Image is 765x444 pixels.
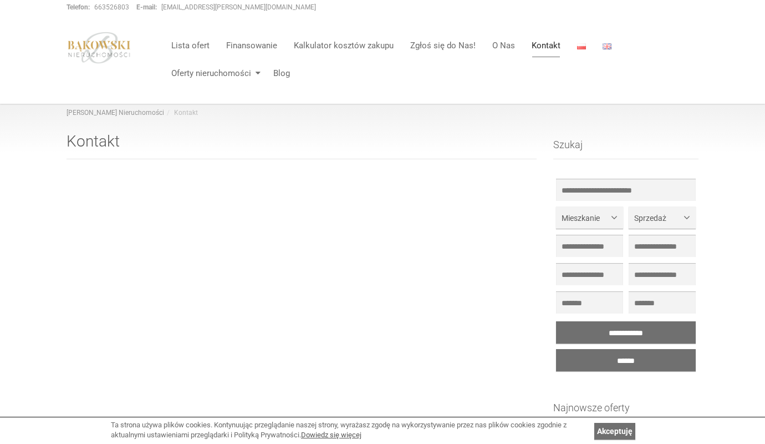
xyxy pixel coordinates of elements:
strong: Telefon: [67,3,90,11]
a: Blog [265,62,290,84]
h3: Szukaj [553,139,699,159]
div: Ta strona używa plików cookies. Kontynuując przeglądanie naszej strony, wyrażasz zgodę na wykorzy... [111,420,589,441]
a: Kontakt [523,34,569,57]
a: 663526803 [94,3,129,11]
a: Lista ofert [163,34,218,57]
a: Finansowanie [218,34,285,57]
a: [PERSON_NAME] Nieruchomości [67,109,164,117]
a: Oferty nieruchomości [163,62,265,84]
img: English [603,43,611,49]
button: Sprzedaż [629,206,696,229]
a: [EMAIL_ADDRESS][PERSON_NAME][DOMAIN_NAME] [161,3,316,11]
a: Dowiedz się więcej [301,431,361,439]
a: Akceptuję [594,423,635,440]
img: logo [67,32,132,64]
span: Mieszkanie [562,213,609,224]
button: Mieszkanie [556,206,623,229]
h3: Najnowsze oferty [553,402,699,422]
h1: Kontakt [67,133,537,159]
img: Polski [577,43,586,49]
li: Kontakt [164,108,198,118]
a: Zgłoś się do Nas! [402,34,484,57]
a: O Nas [484,34,523,57]
a: Kalkulator kosztów zakupu [285,34,402,57]
span: Sprzedaż [634,213,682,224]
strong: E-mail: [136,3,157,11]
